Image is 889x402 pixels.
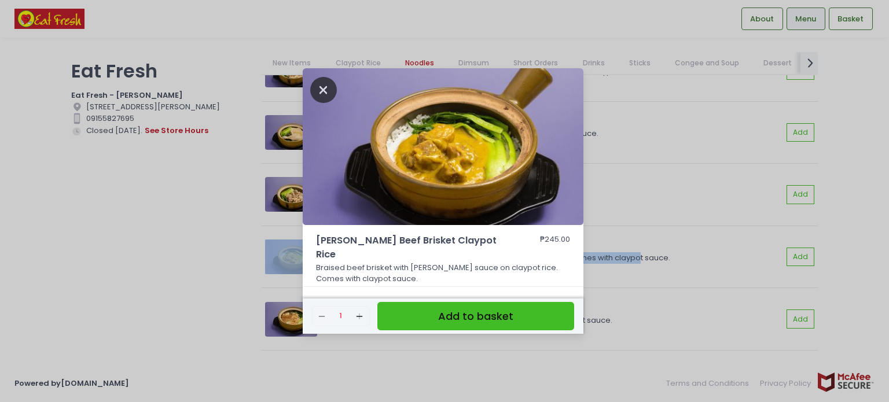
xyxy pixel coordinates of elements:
p: Braised beef brisket with [PERSON_NAME] sauce on claypot rice. Comes with claypot sauce. [316,262,571,285]
button: Close [310,83,337,95]
span: [PERSON_NAME] Beef Brisket Claypot Rice [316,234,507,262]
div: ₱245.00 [540,234,570,262]
img: Curry Beef Brisket Claypot Rice [303,68,583,226]
button: Add to basket [377,302,574,330]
